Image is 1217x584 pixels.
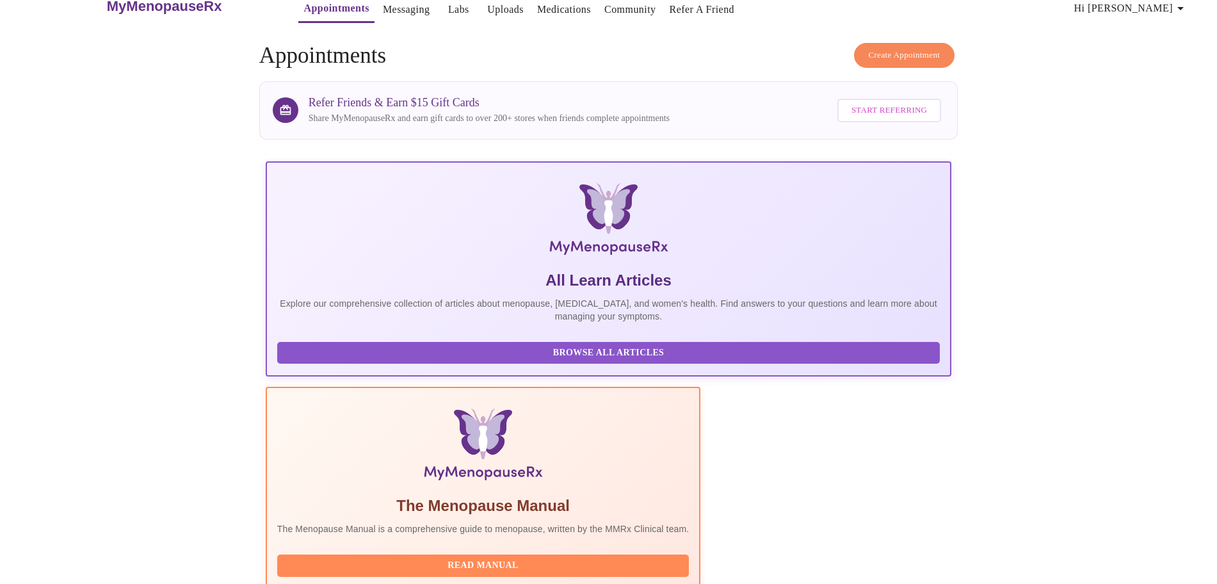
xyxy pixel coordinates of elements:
h5: All Learn Articles [277,270,940,291]
a: Refer a Friend [670,1,735,19]
a: Community [604,1,656,19]
button: Start Referring [837,99,941,122]
a: Start Referring [834,92,944,129]
img: MyMenopauseRx Logo [380,183,837,260]
span: Read Manual [290,558,677,574]
a: Medications [537,1,591,19]
span: Create Appointment [869,48,940,63]
a: Labs [448,1,469,19]
p: Explore our comprehensive collection of articles about menopause, [MEDICAL_DATA], and women's hea... [277,297,940,323]
a: Browse All Articles [277,346,944,357]
p: The Menopause Manual is a comprehensive guide to menopause, written by the MMRx Clinical team. [277,523,689,535]
p: Share MyMenopauseRx and earn gift cards to over 200+ stores when friends complete appointments [309,112,670,125]
button: Read Manual [277,555,689,577]
h4: Appointments [259,43,958,69]
button: Create Appointment [854,43,955,68]
button: Browse All Articles [277,342,940,364]
a: Read Manual [277,559,693,570]
span: Browse All Articles [290,345,928,361]
span: Start Referring [851,103,927,118]
h3: Refer Friends & Earn $15 Gift Cards [309,96,670,109]
a: Uploads [487,1,524,19]
a: Messaging [383,1,430,19]
h5: The Menopause Manual [277,496,689,516]
img: Menopause Manual [343,409,624,485]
